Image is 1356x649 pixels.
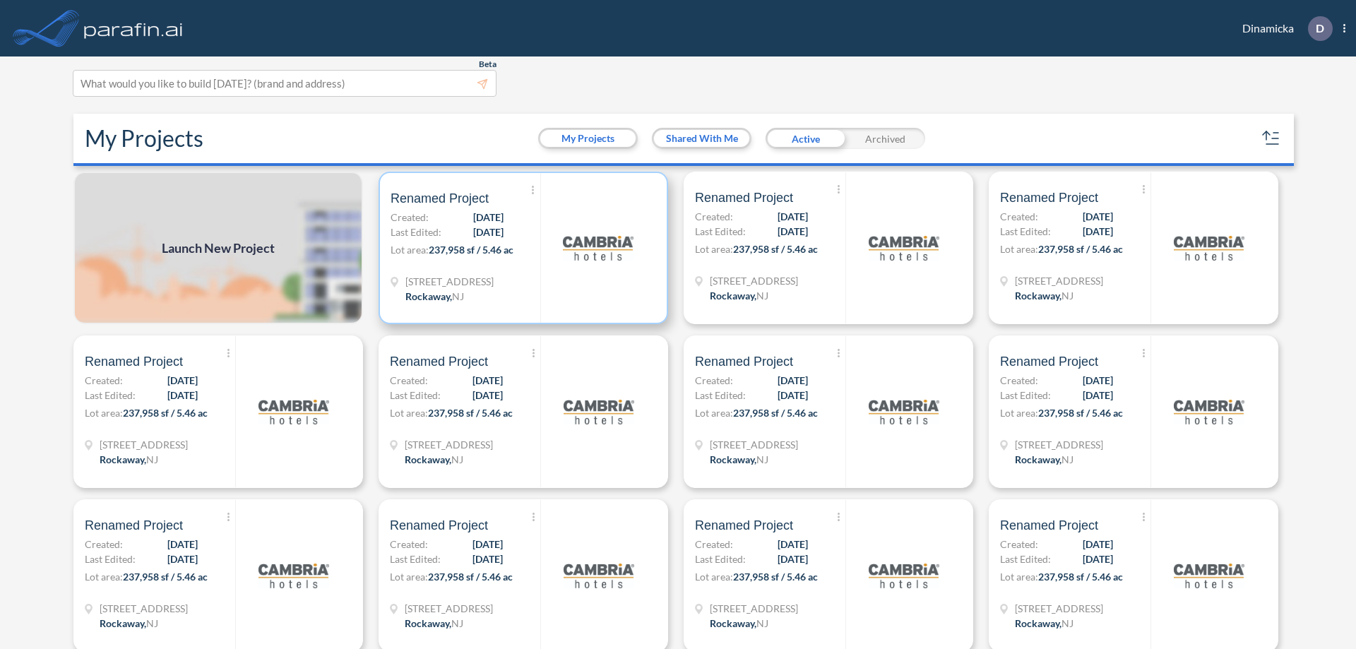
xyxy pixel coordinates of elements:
[1015,616,1073,631] div: Rockaway, NJ
[429,244,513,256] span: 237,958 sf / 5.46 ac
[451,453,463,465] span: NJ
[778,537,808,552] span: [DATE]
[479,59,496,70] span: Beta
[390,517,488,534] span: Renamed Project
[710,437,798,452] span: 321 Mt Hope Ave
[1083,552,1113,566] span: [DATE]
[451,617,463,629] span: NJ
[85,552,136,566] span: Last Edited:
[405,616,463,631] div: Rockaway, NJ
[1174,540,1244,611] img: logo
[756,290,768,302] span: NJ
[472,552,503,566] span: [DATE]
[695,407,733,419] span: Lot area:
[1000,537,1038,552] span: Created:
[563,213,634,283] img: logo
[73,172,363,324] img: add
[1061,453,1073,465] span: NJ
[391,244,429,256] span: Lot area:
[405,453,451,465] span: Rockaway ,
[428,407,513,419] span: 237,958 sf / 5.46 ac
[85,125,203,152] h2: My Projects
[1000,189,1098,206] span: Renamed Project
[1000,388,1051,403] span: Last Edited:
[1038,243,1123,255] span: 237,958 sf / 5.46 ac
[1260,127,1283,150] button: sort
[1221,16,1345,41] div: Dinamicka
[73,172,363,324] a: Launch New Project
[85,571,123,583] span: Lot area:
[1061,617,1073,629] span: NJ
[695,373,733,388] span: Created:
[405,274,494,289] span: 321 Mt Hope Ave
[390,407,428,419] span: Lot area:
[695,209,733,224] span: Created:
[1000,353,1098,370] span: Renamed Project
[81,14,186,42] img: logo
[100,452,158,467] div: Rockaway, NJ
[85,373,123,388] span: Created:
[1038,407,1123,419] span: 237,958 sf / 5.46 ac
[1083,209,1113,224] span: [DATE]
[710,616,768,631] div: Rockaway, NJ
[845,128,925,149] div: Archived
[1015,288,1073,303] div: Rockaway, NJ
[472,388,503,403] span: [DATE]
[85,407,123,419] span: Lot area:
[1038,571,1123,583] span: 237,958 sf / 5.46 ac
[167,537,198,552] span: [DATE]
[452,290,464,302] span: NJ
[710,273,798,288] span: 321 Mt Hope Ave
[85,353,183,370] span: Renamed Project
[390,353,488,370] span: Renamed Project
[146,453,158,465] span: NJ
[756,453,768,465] span: NJ
[695,537,733,552] span: Created:
[405,437,493,452] span: 321 Mt Hope Ave
[405,601,493,616] span: 321 Mt Hope Ave
[428,571,513,583] span: 237,958 sf / 5.46 ac
[162,239,275,258] span: Launch New Project
[733,571,818,583] span: 237,958 sf / 5.46 ac
[695,517,793,534] span: Renamed Project
[564,540,634,611] img: logo
[146,617,158,629] span: NJ
[391,225,441,239] span: Last Edited:
[710,601,798,616] span: 321 Mt Hope Ave
[391,190,489,207] span: Renamed Project
[472,537,503,552] span: [DATE]
[778,552,808,566] span: [DATE]
[710,452,768,467] div: Rockaway, NJ
[1000,552,1051,566] span: Last Edited:
[100,616,158,631] div: Rockaway, NJ
[766,128,845,149] div: Active
[100,617,146,629] span: Rockaway ,
[756,617,768,629] span: NJ
[85,388,136,403] span: Last Edited:
[405,289,464,304] div: Rockaway, NJ
[695,353,793,370] span: Renamed Project
[1061,290,1073,302] span: NJ
[1015,437,1103,452] span: 321 Mt Hope Ave
[100,437,188,452] span: 321 Mt Hope Ave
[1015,453,1061,465] span: Rockaway ,
[85,517,183,534] span: Renamed Project
[472,373,503,388] span: [DATE]
[473,225,504,239] span: [DATE]
[1083,224,1113,239] span: [DATE]
[167,373,198,388] span: [DATE]
[1000,224,1051,239] span: Last Edited:
[1015,273,1103,288] span: 321 Mt Hope Ave
[695,243,733,255] span: Lot area:
[1000,373,1038,388] span: Created:
[1174,376,1244,447] img: logo
[564,376,634,447] img: logo
[167,552,198,566] span: [DATE]
[733,407,818,419] span: 237,958 sf / 5.46 ac
[1316,22,1324,35] p: D
[1083,537,1113,552] span: [DATE]
[1000,517,1098,534] span: Renamed Project
[100,453,146,465] span: Rockaway ,
[1083,373,1113,388] span: [DATE]
[123,407,208,419] span: 237,958 sf / 5.46 ac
